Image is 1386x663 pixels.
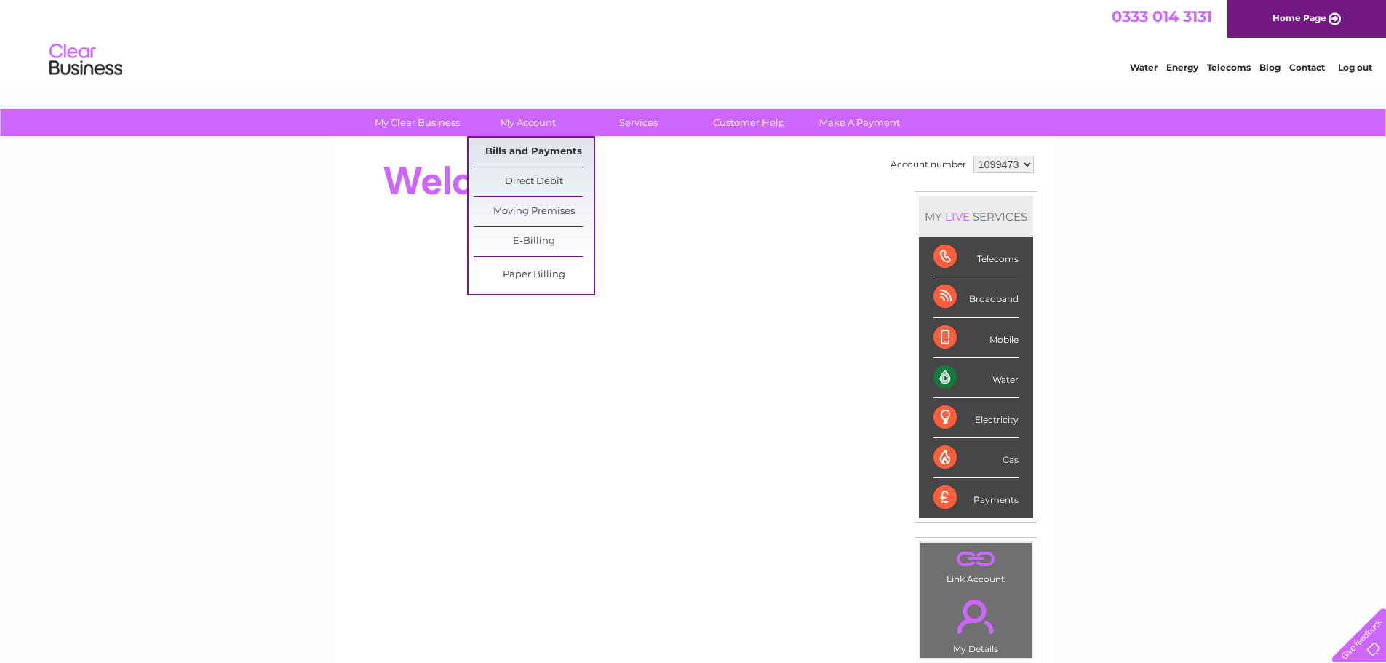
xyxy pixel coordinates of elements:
[474,197,594,226] a: Moving Premises
[924,547,1028,572] a: .
[689,109,809,136] a: Customer Help
[474,261,594,290] a: Paper Billing
[933,478,1019,517] div: Payments
[933,277,1019,317] div: Broadband
[924,591,1028,642] a: .
[1207,62,1251,73] a: Telecoms
[1166,62,1198,73] a: Energy
[350,8,1037,71] div: Clear Business is a trading name of Verastar Limited (registered in [GEOGRAPHIC_DATA] No. 3667643...
[1112,7,1212,25] a: 0333 014 3131
[468,109,588,136] a: My Account
[933,398,1019,438] div: Electricity
[578,109,698,136] a: Services
[920,587,1032,659] td: My Details
[1259,62,1281,73] a: Blog
[942,210,973,223] div: LIVE
[933,438,1019,478] div: Gas
[1338,62,1372,73] a: Log out
[1130,62,1158,73] a: Water
[887,152,970,177] td: Account number
[933,358,1019,398] div: Water
[933,237,1019,277] div: Telecoms
[474,138,594,167] a: Bills and Payments
[919,196,1033,237] div: MY SERVICES
[920,542,1032,588] td: Link Account
[357,109,477,136] a: My Clear Business
[1289,62,1325,73] a: Contact
[474,167,594,196] a: Direct Debit
[49,38,123,82] img: logo.png
[474,227,594,256] a: E-Billing
[933,318,1019,358] div: Mobile
[800,109,920,136] a: Make A Payment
